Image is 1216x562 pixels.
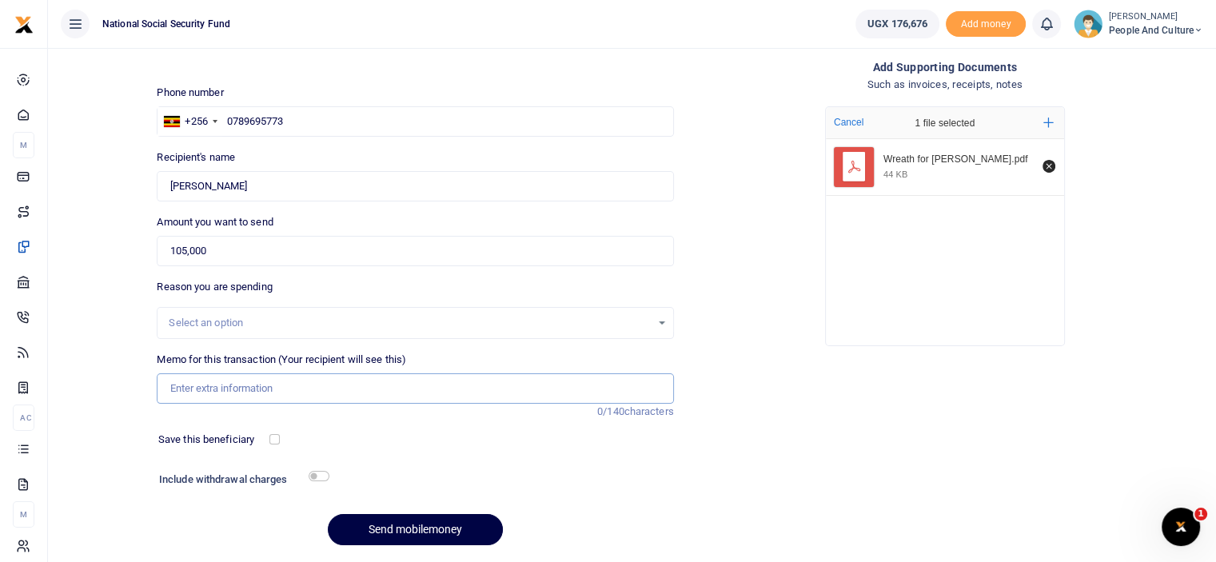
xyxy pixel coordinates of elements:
[157,214,273,230] label: Amount you want to send
[825,106,1065,346] div: File Uploader
[157,106,673,137] input: Enter phone number
[157,373,673,404] input: Enter extra information
[96,17,237,31] span: National Social Security Fund
[946,17,1026,29] a: Add money
[1074,10,1203,38] a: profile-user [PERSON_NAME] People and Culture
[14,15,34,34] img: logo-small
[157,107,221,136] div: Uganda: +256
[1109,10,1203,24] small: [PERSON_NAME]
[157,171,673,201] input: Loading name...
[867,16,927,32] span: UGX 176,676
[157,149,235,165] label: Recipient's name
[157,352,406,368] label: Memo for this transaction (Your recipient will see this)
[157,279,272,295] label: Reason you are spending
[1037,111,1060,134] button: Add more files
[829,112,868,133] button: Cancel
[169,315,650,331] div: Select an option
[13,132,34,158] li: M
[158,432,254,448] label: Save this beneficiary
[624,405,674,417] span: characters
[1109,23,1203,38] span: People and Culture
[1194,508,1207,520] span: 1
[328,514,503,545] button: Send mobilemoney
[13,405,34,431] li: Ac
[14,18,34,30] a: logo-small logo-large logo-large
[157,85,223,101] label: Phone number
[849,10,946,38] li: Wallet ballance
[157,236,673,266] input: UGX
[946,11,1026,38] li: Toup your wallet
[883,169,907,180] div: 44 KB
[946,11,1026,38] span: Add money
[687,58,1203,76] h4: Add supporting Documents
[185,114,207,130] div: +256
[1074,10,1102,38] img: profile-user
[597,405,624,417] span: 0/140
[13,501,34,528] li: M
[159,473,322,486] h6: Include withdrawal charges
[687,76,1203,94] h4: Such as invoices, receipts, notes
[855,10,939,38] a: UGX 176,676
[1162,508,1200,546] iframe: Intercom live chat
[877,107,1013,139] div: 1 file selected
[883,153,1034,166] div: Wreath for Dorcas Nakirya.pdf
[1040,157,1058,175] button: Remove file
